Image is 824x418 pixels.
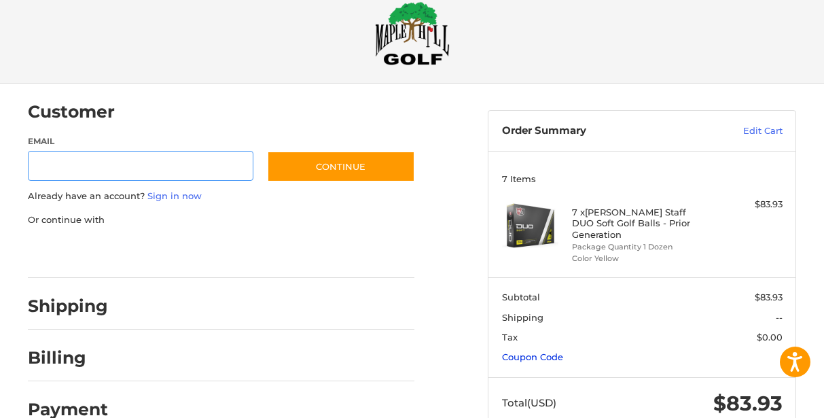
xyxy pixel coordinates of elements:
[502,312,543,323] span: Shipping
[375,1,450,65] img: Maple Hill Golf
[502,124,693,138] h3: Order Summary
[502,396,556,409] span: Total (USD)
[28,347,107,368] h2: Billing
[572,241,709,253] li: Package Quantity 1 Dozen
[24,240,126,264] iframe: PayPal-paypal
[28,135,253,147] label: Email
[712,381,824,418] iframe: Google Customer Reviews
[502,292,540,302] span: Subtotal
[28,101,115,122] h2: Customer
[502,332,518,343] span: Tax
[254,240,356,264] iframe: PayPal-venmo
[28,190,414,203] p: Already have an account?
[776,312,783,323] span: --
[139,240,240,264] iframe: PayPal-paylater
[28,296,108,317] h2: Shipping
[693,124,783,138] a: Edit Cart
[502,173,783,184] h3: 7 Items
[502,351,563,362] a: Coupon Code
[267,151,415,182] button: Continue
[147,190,202,201] a: Sign in now
[712,198,782,211] div: $83.93
[28,213,414,227] p: Or continue with
[755,292,783,302] span: $83.93
[572,253,709,264] li: Color Yellow
[757,332,783,343] span: $0.00
[572,207,709,240] h4: 7 x [PERSON_NAME] Staff DUO Soft Golf Balls - Prior Generation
